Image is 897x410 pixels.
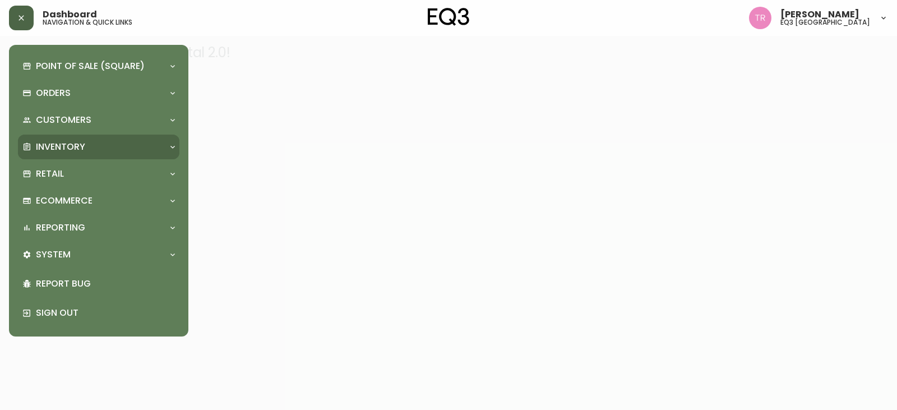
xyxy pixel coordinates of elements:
img: 214b9049a7c64896e5c13e8f38ff7a87 [749,7,771,29]
h5: navigation & quick links [43,19,132,26]
span: [PERSON_NAME] [780,10,859,19]
h5: eq3 [GEOGRAPHIC_DATA] [780,19,870,26]
div: Report Bug [18,269,179,298]
div: Customers [18,108,179,132]
div: Reporting [18,215,179,240]
p: Customers [36,114,91,126]
p: System [36,248,71,261]
span: Dashboard [43,10,97,19]
p: Ecommerce [36,195,93,207]
div: Retail [18,162,179,186]
div: Sign Out [18,298,179,328]
div: Point of Sale (Square) [18,54,179,79]
p: Retail [36,168,64,180]
div: Ecommerce [18,188,179,213]
p: Inventory [36,141,85,153]
p: Reporting [36,222,85,234]
p: Point of Sale (Square) [36,60,145,72]
div: Inventory [18,135,179,159]
div: Orders [18,81,179,105]
p: Report Bug [36,278,175,290]
div: System [18,242,179,267]
p: Orders [36,87,71,99]
img: logo [428,8,469,26]
p: Sign Out [36,307,175,319]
